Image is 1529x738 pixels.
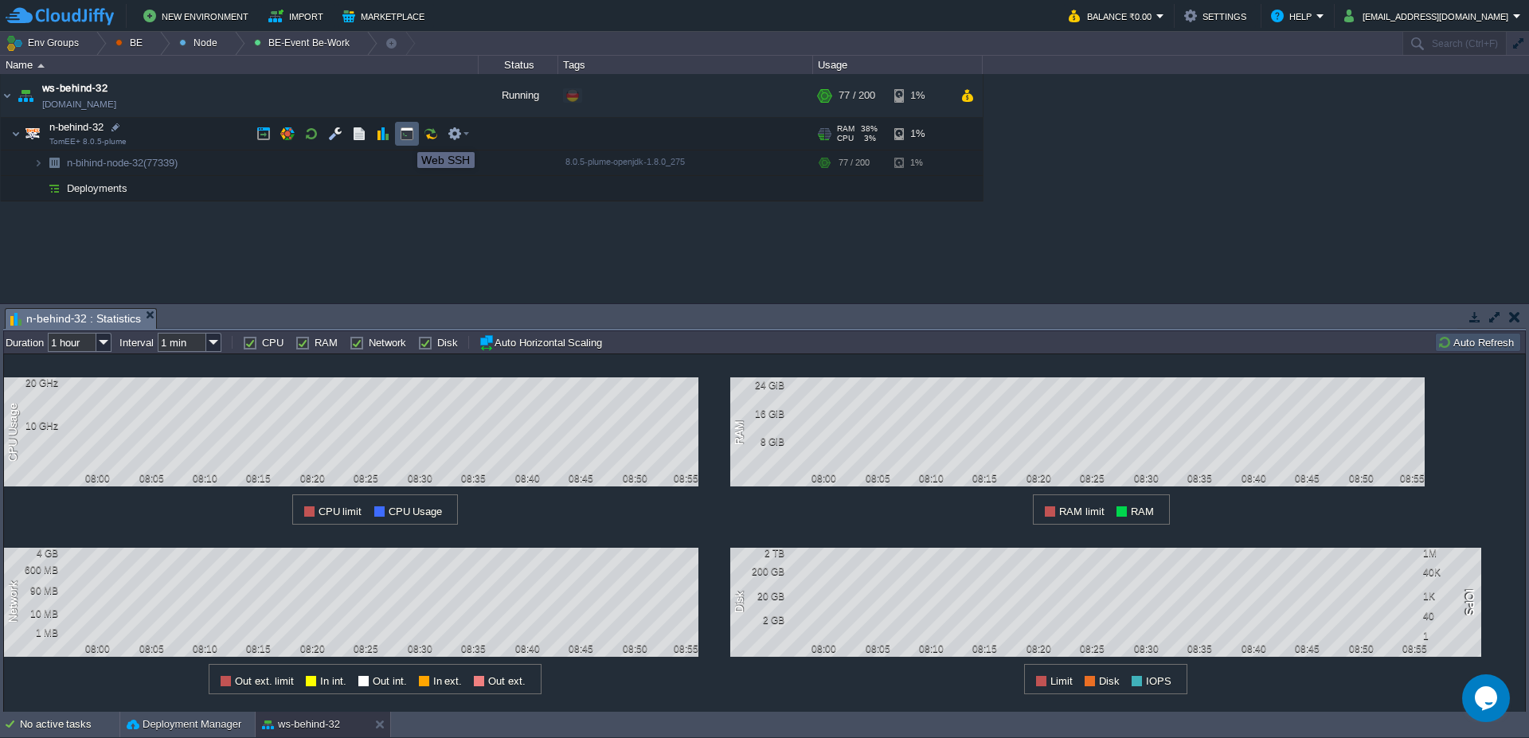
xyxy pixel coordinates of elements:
[860,134,876,143] span: 3%
[389,506,443,517] span: CPU Usage
[37,64,45,68] img: AMDAwAAAACH5BAEAAAAALAAAAAABAAEAAAICRAEAOw==
[179,32,223,54] button: Node
[1462,674,1513,722] iframe: chat widget
[965,473,1005,484] div: 08:15
[43,176,65,201] img: AMDAwAAAACH5BAEAAAAALAAAAAABAAEAAAICRAEAOw==
[6,420,58,431] div: 10 GHz
[342,6,429,25] button: Marketplace
[421,154,471,166] div: Web SSH
[1234,643,1273,654] div: 08:40
[4,580,23,624] div: Network
[143,6,253,25] button: New Environment
[1184,6,1251,25] button: Settings
[42,80,108,96] a: ws-behind-32
[127,717,241,732] button: Deployment Manager
[858,643,897,654] div: 08:05
[1341,473,1381,484] div: 08:50
[1073,643,1113,654] div: 08:25
[22,118,44,150] img: AMDAwAAAACH5BAEAAAAALAAAAAABAAEAAAICRAEAOw==
[33,150,43,175] img: AMDAwAAAACH5BAEAAAAALAAAAAABAAEAAAICRAEAOw==
[839,150,870,175] div: 77 / 200
[400,473,440,484] div: 08:30
[1180,643,1220,654] div: 08:35
[1146,675,1171,687] span: IOPS
[33,176,43,201] img: AMDAwAAAACH5BAEAAAAALAAAAAABAAEAAAICRAEAOw==
[437,337,458,349] label: Disk
[369,337,406,349] label: Network
[185,643,225,654] div: 08:10
[1288,473,1328,484] div: 08:45
[373,675,407,687] span: Out int.
[965,643,1005,654] div: 08:15
[659,643,698,654] div: 08:55
[6,585,58,596] div: 90 MB
[315,337,338,349] label: RAM
[1344,6,1513,25] button: [EMAIL_ADDRESS][DOMAIN_NAME]
[1423,567,1475,578] div: 40K
[615,473,655,484] div: 08:50
[11,118,21,150] img: AMDAwAAAACH5BAEAAAAALAAAAAABAAEAAAICRAEAOw==
[911,643,951,654] div: 08:10
[733,380,784,391] div: 24 GiB
[1234,473,1273,484] div: 08:40
[43,150,65,175] img: AMDAwAAAACH5BAEAAAAALAAAAAABAAEAAAICRAEAOw==
[733,615,784,626] div: 2 GB
[49,137,127,146] span: TomEE+ 8.0.5-plume
[319,506,362,517] span: CPU limit
[1131,506,1154,517] span: RAM
[115,32,148,54] button: BE
[1423,631,1475,642] div: 1
[400,643,440,654] div: 08:30
[1059,506,1105,517] span: RAM limit
[565,157,685,166] span: 8.0.5-plume-openjdk-1.8.0_275
[65,182,130,195] a: Deployments
[78,473,118,484] div: 08:00
[659,473,698,484] div: 08:55
[894,74,946,117] div: 1%
[131,473,171,484] div: 08:05
[48,121,106,133] a: n-behind-32TomEE+ 8.0.5-plume
[131,643,171,654] div: 08:05
[320,675,346,687] span: In int.
[1437,335,1519,349] button: Auto Refresh
[6,377,58,389] div: 20 GHz
[507,643,547,654] div: 08:40
[239,643,279,654] div: 08:15
[1423,611,1475,622] div: 40
[1423,591,1475,602] div: 1K
[346,473,386,484] div: 08:25
[292,643,332,654] div: 08:20
[292,473,332,484] div: 08:20
[2,56,478,74] div: Name
[1050,675,1073,687] span: Limit
[488,675,526,687] span: Out ext.
[733,436,784,447] div: 8 GiB
[6,564,58,576] div: 600 MB
[346,643,386,654] div: 08:25
[6,6,114,26] img: CloudJiffy
[1126,643,1166,654] div: 08:30
[254,32,354,54] button: BE-Event Be-Work
[1288,643,1328,654] div: 08:45
[479,56,557,74] div: Status
[1,74,14,117] img: AMDAwAAAACH5BAEAAAAALAAAAAABAAEAAAICRAEAOw==
[839,74,875,117] div: 77 / 200
[1019,643,1058,654] div: 08:20
[65,156,180,170] span: n-bihind-node-32
[1069,6,1156,25] button: Balance ₹0.00
[814,56,982,74] div: Usage
[454,643,494,654] div: 08:35
[479,334,607,350] button: Auto Horizontal Scaling
[262,717,340,732] button: ws-behind-32
[1271,6,1316,25] button: Help
[1099,675,1120,687] span: Disk
[235,675,294,687] span: Out ext. limit
[894,150,946,175] div: 1%
[1341,643,1381,654] div: 08:50
[433,675,463,687] span: In ext.
[262,337,284,349] label: CPU
[14,74,37,117] img: AMDAwAAAACH5BAEAAAAALAAAAAABAAEAAAICRAEAOw==
[733,408,784,420] div: 16 GiB
[561,473,601,484] div: 08:45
